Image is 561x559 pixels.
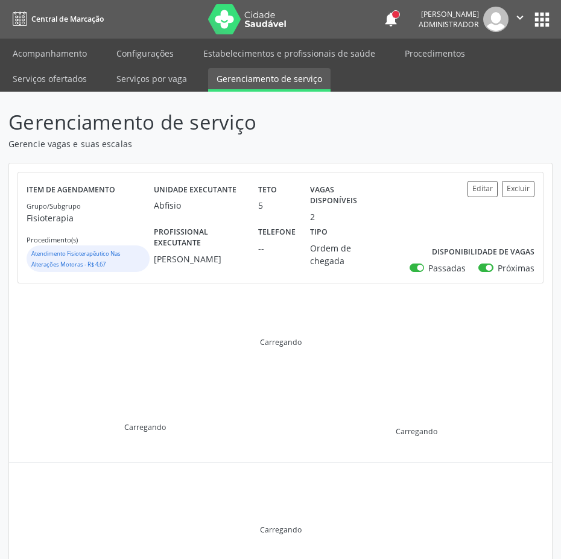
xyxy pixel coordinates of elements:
[154,181,236,200] label: Unidade executante
[310,181,372,210] label: Vagas disponíveis
[260,525,302,535] div: Carregando
[108,43,182,64] a: Configurações
[154,223,241,253] label: Profissional executante
[531,9,553,30] button: apps
[483,7,509,32] img: img
[195,43,384,64] a: Estabelecimentos e profissionais de saúde
[513,11,527,24] i: 
[432,243,534,262] label: Disponibilidade de vagas
[396,426,437,437] div: Carregando
[428,262,466,274] label: Passadas
[509,7,531,32] button: 
[27,235,78,244] small: Procedimento(s)
[4,43,95,64] a: Acompanhamento
[310,223,328,242] label: Tipo
[4,68,95,89] a: Serviços ofertados
[260,337,302,347] div: Carregando
[27,201,81,210] small: Grupo/Subgrupo
[8,107,389,137] p: Gerenciamento de serviço
[27,181,115,200] label: Item de agendamento
[8,9,104,29] a: Central de Marcação
[258,223,296,242] label: Telefone
[310,210,315,223] div: 2
[208,68,331,92] a: Gerenciamento de serviço
[31,14,104,24] span: Central de Marcação
[502,181,534,197] button: Excluir
[124,422,166,432] div: Carregando
[31,250,121,268] small: Atendimento Fisioterapêutico Nas Alterações Motoras - R$ 4,67
[419,9,479,19] div: [PERSON_NAME]
[258,242,294,254] div: --
[419,19,479,30] span: Administrador
[382,11,399,28] button: notifications
[154,199,241,212] div: Abfisio
[396,43,474,64] a: Procedimentos
[468,181,498,197] button: Editar
[498,262,534,274] label: Próximas
[258,199,294,212] div: 5
[310,242,372,267] div: Ordem de chegada
[154,253,241,265] div: [PERSON_NAME]
[108,68,195,89] a: Serviços por vaga
[27,212,154,224] p: Fisioterapia
[8,137,389,150] p: Gerencie vagas e suas escalas
[258,181,277,200] label: Teto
